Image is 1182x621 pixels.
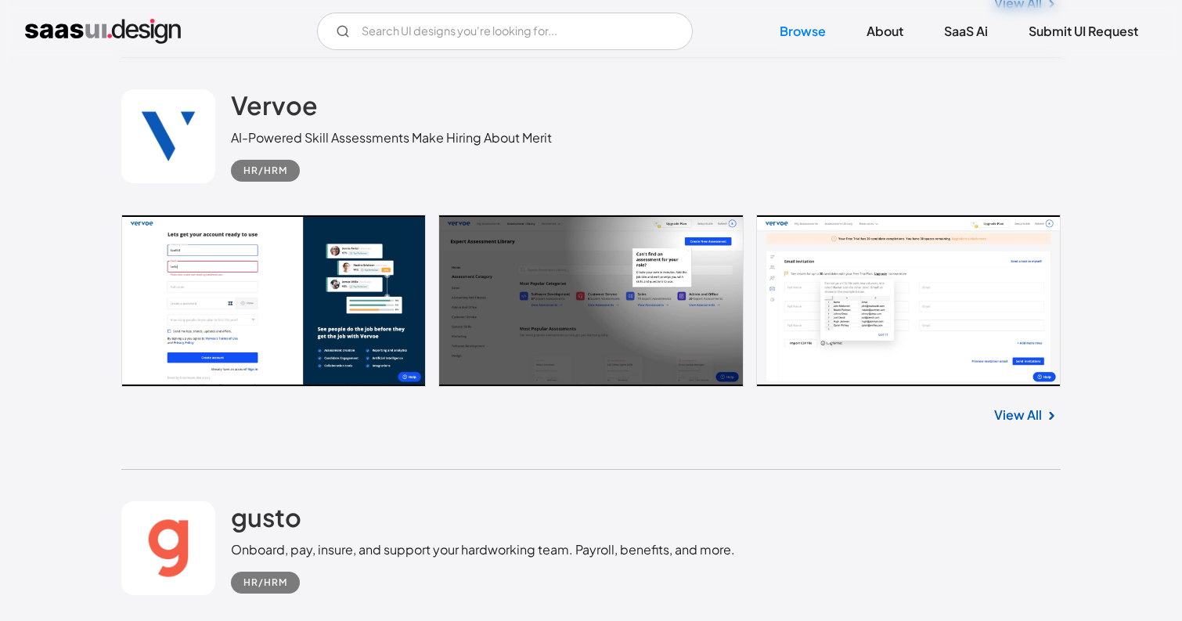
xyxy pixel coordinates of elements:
div: Onboard, pay, insure, and support your hardworking team. Payroll, benefits, and more. [231,540,735,559]
a: Browse [761,14,845,49]
input: Search UI designs you're looking for... [317,13,693,50]
div: AI-Powered Skill Assessments Make Hiring About Merit [231,128,552,147]
h2: gusto [231,501,301,533]
a: gusto [231,501,301,540]
h2: Vervoe [231,89,318,121]
div: HR/HRM [243,161,287,180]
a: Submit UI Request [1010,14,1157,49]
div: HR/HRM [243,573,287,592]
a: home [25,19,181,44]
a: About [848,14,922,49]
a: SaaS Ai [925,14,1007,49]
a: View All [994,406,1042,424]
form: Email Form [317,13,693,50]
a: Vervoe [231,89,318,128]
